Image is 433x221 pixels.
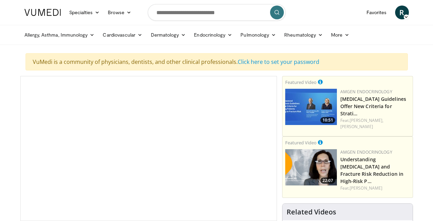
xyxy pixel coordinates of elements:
small: Featured Video [285,79,317,85]
a: Dermatology [147,28,190,42]
a: Click here to set your password [238,58,319,66]
span: 10:51 [320,117,335,123]
a: [PERSON_NAME], [350,117,383,123]
video-js: Video Player [21,76,277,221]
img: VuMedi Logo [24,9,61,16]
div: VuMedi is a community of physicians, dentists, and other clinical professionals. [25,53,408,70]
small: Featured Video [285,140,317,146]
a: 22:07 [285,149,337,185]
a: Specialties [65,6,104,19]
a: Rheumatology [280,28,327,42]
a: [PERSON_NAME] [340,124,373,129]
a: Browse [104,6,135,19]
a: Cardiovascular [99,28,146,42]
h4: Related Videos [287,208,336,216]
img: c9a25db3-4db0-49e1-a46f-17b5c91d58a1.png.150x105_q85_crop-smart_upscale.png [285,149,337,185]
a: Amgen Endocrinology [340,89,392,95]
a: R [395,6,409,19]
div: Feat. [340,185,410,191]
a: [PERSON_NAME] [350,185,382,191]
a: Amgen Endocrinology [340,149,392,155]
a: Allergy, Asthma, Immunology [20,28,99,42]
a: Endocrinology [190,28,236,42]
img: 7b525459-078d-43af-84f9-5c25155c8fbb.png.150x105_q85_crop-smart_upscale.jpg [285,89,337,125]
a: Pulmonology [236,28,280,42]
span: 22:07 [320,177,335,184]
a: Favorites [362,6,391,19]
a: Understanding [MEDICAL_DATA] and Fracture Risk Reduction in High-Risk P… [340,156,404,184]
div: Feat. [340,117,410,130]
a: 10:51 [285,89,337,125]
input: Search topics, interventions [148,4,286,21]
a: More [327,28,353,42]
a: [MEDICAL_DATA] Guidelines Offer New Criteria for Strati… [340,96,406,117]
